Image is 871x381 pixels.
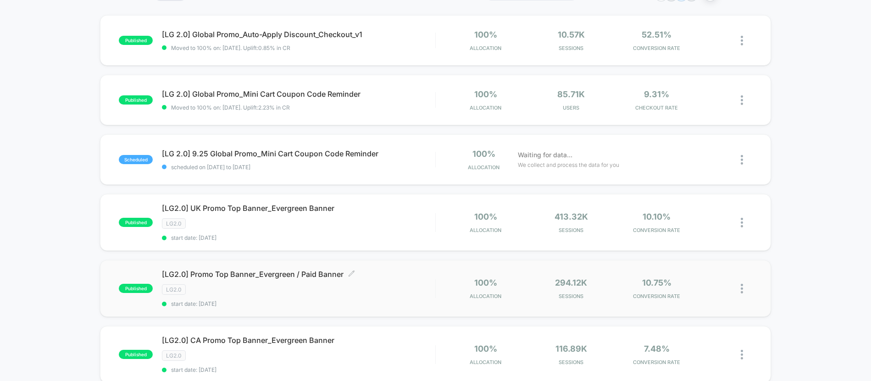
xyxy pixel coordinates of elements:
[741,36,743,45] img: close
[474,30,497,39] span: 100%
[741,284,743,293] img: close
[642,30,671,39] span: 52.51%
[644,344,670,353] span: 7.48%
[741,95,743,105] img: close
[162,284,186,295] span: LG2.0
[616,359,697,365] span: CONVERSION RATE
[162,30,435,39] span: [LG 2.0] Global Promo_Auto-Apply Discount_Checkout_v1
[162,164,435,171] span: scheduled on [DATE] to [DATE]
[119,218,153,227] span: published
[616,105,697,111] span: CHECKOUT RATE
[644,89,669,99] span: 9.31%
[555,278,587,287] span: 294.12k
[470,45,501,51] span: Allocation
[518,150,572,160] span: Waiting for data...
[470,227,501,233] span: Allocation
[616,227,697,233] span: CONVERSION RATE
[531,45,612,51] span: Sessions
[558,30,585,39] span: 10.57k
[162,89,435,99] span: [LG 2.0] Global Promo_Mini Cart Coupon Code Reminder
[470,105,501,111] span: Allocation
[119,36,153,45] span: published
[741,218,743,227] img: close
[162,300,435,307] span: start date: [DATE]
[162,218,186,229] span: LG2.0
[531,359,612,365] span: Sessions
[119,284,153,293] span: published
[162,270,435,279] span: [LG2.0] Promo Top Banner_Evergreen / Paid Banner
[162,336,435,345] span: [LG2.0] CA Promo Top Banner_Evergreen Banner
[643,212,671,221] span: 10.10%
[162,234,435,241] span: start date: [DATE]
[162,350,186,361] span: LG2.0
[468,164,499,171] span: Allocation
[162,149,435,158] span: [LG 2.0] 9.25 Global Promo_Mini Cart Coupon Code Reminder
[470,293,501,299] span: Allocation
[470,359,501,365] span: Allocation
[555,212,588,221] span: 413.32k
[474,212,497,221] span: 100%
[531,293,612,299] span: Sessions
[741,155,743,165] img: close
[171,104,290,111] span: Moved to 100% on: [DATE] . Uplift: 2.23% in CR
[119,155,153,164] span: scheduled
[474,278,497,287] span: 100%
[472,149,495,159] span: 100%
[531,105,612,111] span: Users
[616,293,697,299] span: CONVERSION RATE
[531,227,612,233] span: Sessions
[616,45,697,51] span: CONVERSION RATE
[119,350,153,359] span: published
[119,95,153,105] span: published
[518,160,619,169] span: We collect and process the data for you
[171,44,290,51] span: Moved to 100% on: [DATE] . Uplift: 0.85% in CR
[741,350,743,359] img: close
[474,89,497,99] span: 100%
[162,204,435,213] span: [LG2.0] UK Promo Top Banner_Evergreen Banner
[474,344,497,353] span: 100%
[557,89,585,99] span: 85.71k
[555,344,587,353] span: 116.89k
[162,366,435,373] span: start date: [DATE]
[642,278,671,287] span: 10.75%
